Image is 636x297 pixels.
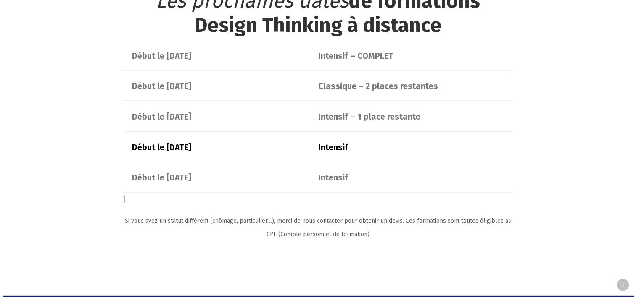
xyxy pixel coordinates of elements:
[318,50,504,61] div: Intensif – COMPLET
[318,111,504,122] div: Intensif – 1 place restante
[132,142,318,153] div: Début le [DATE]
[132,81,318,91] div: Début le [DATE]
[318,172,504,183] div: Intensif
[318,142,504,153] div: Intensif
[132,50,318,61] div: Début le [DATE]
[132,111,318,122] div: Début le [DATE]
[123,214,513,241] p: Si vous avez un statut différent (chômage, particulier…), merci de nous contacter pour obtenir un...
[132,172,318,183] div: Début le [DATE]
[318,81,504,91] div: Classique – 2 places restantes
